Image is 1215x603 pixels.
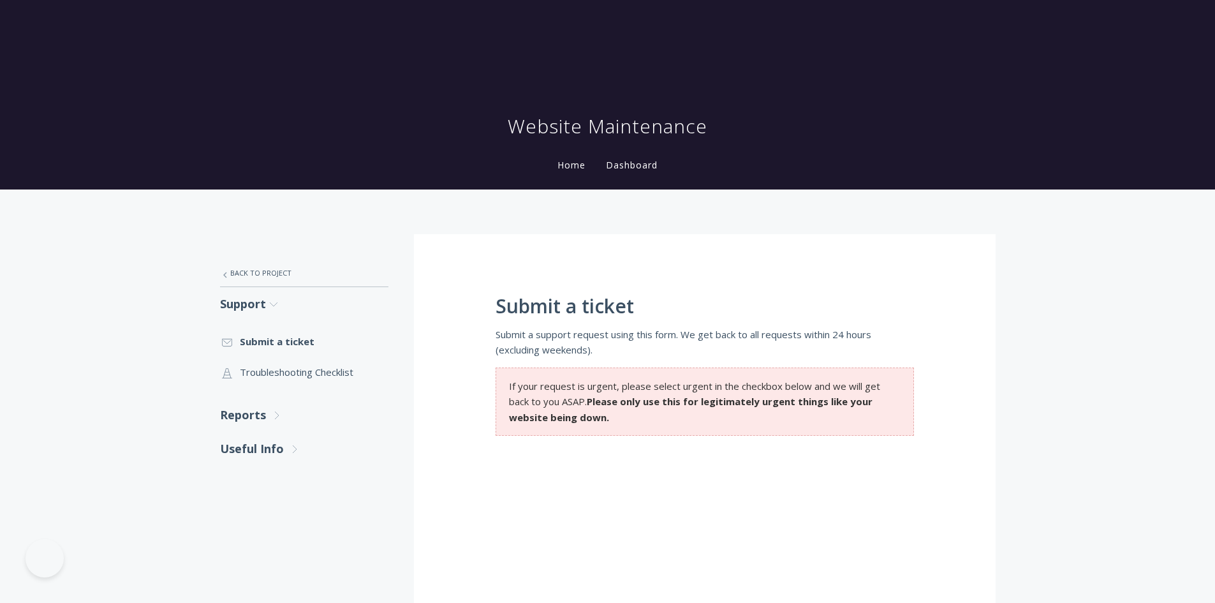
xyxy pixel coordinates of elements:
a: Back to Project [220,260,388,287]
a: Troubleshooting Checklist [220,357,388,387]
a: Home [555,159,588,171]
a: Submit a ticket [220,326,388,357]
h1: Submit a ticket [496,295,914,317]
p: Submit a support request using this form. We get back to all requests within 24 hours (excluding ... [496,327,914,358]
h1: Website Maintenance [508,114,707,139]
a: Useful Info [220,432,388,466]
a: Dashboard [603,159,660,171]
section: If your request is urgent, please select urgent in the checkbox below and we will get back to you... [496,368,914,436]
iframe: Toggle Customer Support [26,539,64,577]
a: Reports [220,398,388,432]
strong: Please only use this for legitimately urgent things like your website being down. [509,395,873,423]
a: Support [220,287,388,321]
